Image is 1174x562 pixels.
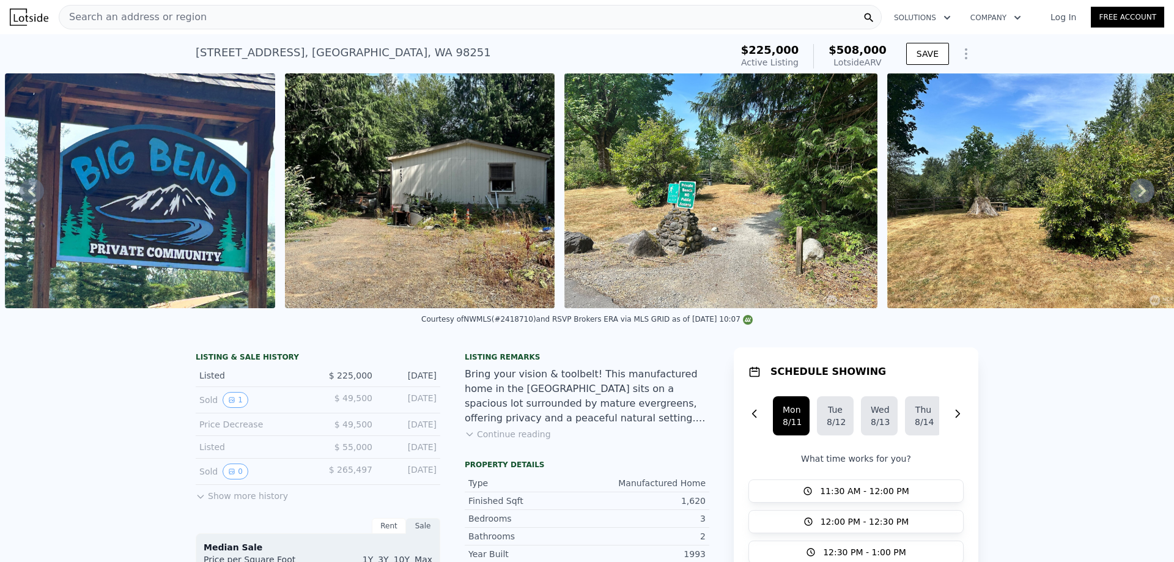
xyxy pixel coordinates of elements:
[871,416,888,428] div: 8/13
[196,44,491,61] div: [STREET_ADDRESS] , [GEOGRAPHIC_DATA] , WA 98251
[829,43,887,56] span: $508,000
[827,404,844,416] div: Tue
[829,56,887,68] div: Lotside ARV
[334,442,372,452] span: $ 55,000
[199,464,308,479] div: Sold
[906,43,949,65] button: SAVE
[334,420,372,429] span: $ 49,500
[382,418,437,431] div: [DATE]
[199,418,308,431] div: Price Decrease
[783,416,800,428] div: 8/11
[587,530,706,542] div: 2
[196,485,288,502] button: Show more history
[465,352,709,362] div: Listing remarks
[382,441,437,453] div: [DATE]
[871,404,888,416] div: Wed
[773,396,810,435] button: Mon8/11
[465,460,709,470] div: Property details
[587,495,706,507] div: 1,620
[196,352,440,364] div: LISTING & SALE HISTORY
[465,428,551,440] button: Continue reading
[329,465,372,475] span: $ 265,497
[823,546,906,558] span: 12:30 PM - 1:00 PM
[587,512,706,525] div: 3
[1091,7,1164,28] a: Free Account
[770,364,886,379] h1: SCHEDULE SHOWING
[861,396,898,435] button: Wed8/13
[382,392,437,408] div: [DATE]
[587,548,706,560] div: 1993
[743,315,753,325] img: NWMLS Logo
[783,404,800,416] div: Mon
[748,453,964,465] p: What time works for you?
[905,396,942,435] button: Thu8/14
[587,477,706,489] div: Manufactured Home
[817,396,854,435] button: Tue8/12
[915,416,932,428] div: 8/14
[10,9,48,26] img: Lotside
[199,369,308,382] div: Listed
[223,464,248,479] button: View historical data
[5,73,275,308] img: Sale: 167417439 Parcel: 103782553
[884,7,961,29] button: Solutions
[741,57,799,67] span: Active Listing
[199,441,308,453] div: Listed
[915,404,932,416] div: Thu
[961,7,1031,29] button: Company
[1036,11,1091,23] a: Log In
[468,512,587,525] div: Bedrooms
[954,42,978,66] button: Show Options
[820,485,909,497] span: 11:30 AM - 12:00 PM
[406,518,440,534] div: Sale
[223,392,248,408] button: View historical data
[421,315,753,324] div: Courtesy of NWMLS (#2418710) and RSVP Brokers ERA via MLS GRID as of [DATE] 10:07
[59,10,207,24] span: Search an address or region
[748,479,964,503] button: 11:30 AM - 12:00 PM
[468,495,587,507] div: Finished Sqft
[748,510,964,533] button: 12:00 PM - 12:30 PM
[329,371,372,380] span: $ 225,000
[741,43,799,56] span: $225,000
[334,393,372,403] span: $ 49,500
[204,541,432,553] div: Median Sale
[468,548,587,560] div: Year Built
[372,518,406,534] div: Rent
[199,392,308,408] div: Sold
[468,477,587,489] div: Type
[564,73,877,308] img: Sale: 167417439 Parcel: 103782553
[382,369,437,382] div: [DATE]
[465,367,709,426] div: Bring your vision & toolbelt! This manufactured home in the [GEOGRAPHIC_DATA] sits on a spacious ...
[382,464,437,479] div: [DATE]
[827,416,844,428] div: 8/12
[821,516,909,528] span: 12:00 PM - 12:30 PM
[468,530,587,542] div: Bathrooms
[285,73,555,308] img: Sale: 167417439 Parcel: 103782553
